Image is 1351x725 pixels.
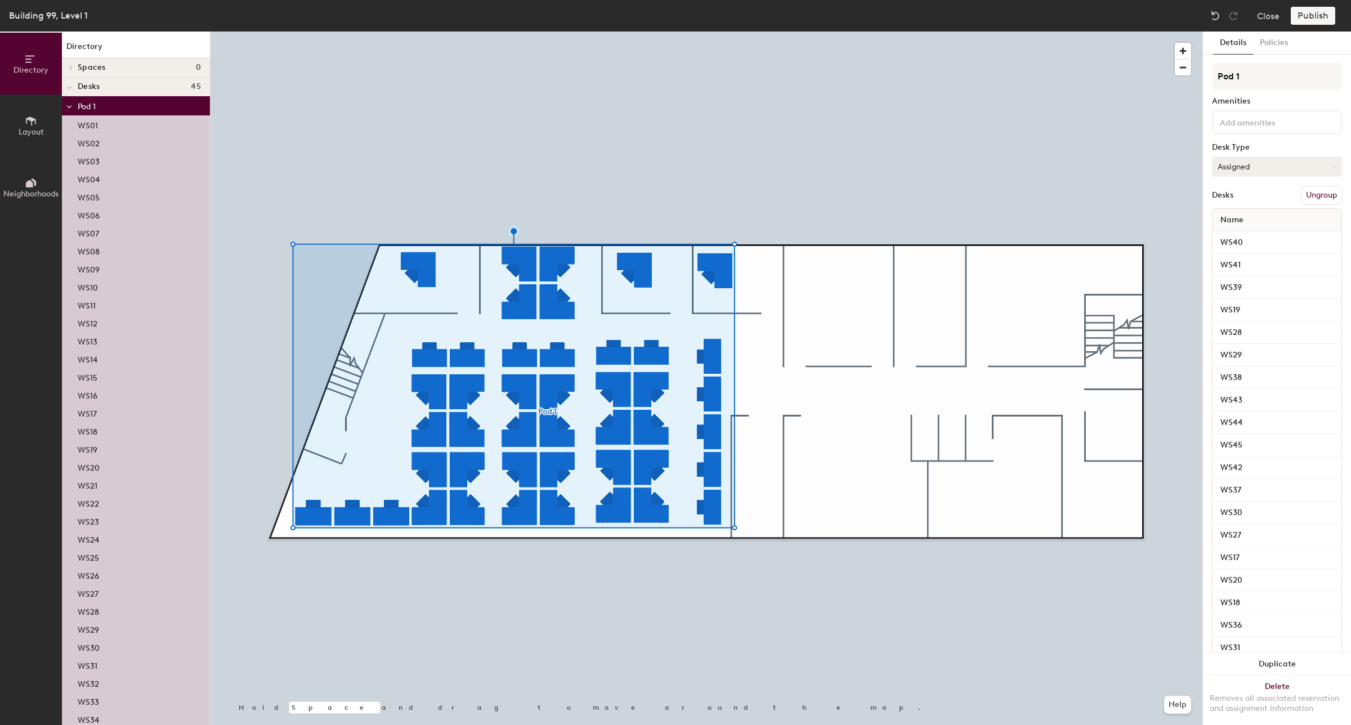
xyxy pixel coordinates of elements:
button: Ungroup [1301,186,1342,205]
input: Unnamed desk [1215,257,1339,273]
p: WS27 [78,586,99,599]
span: Spaces [78,63,106,72]
p: WS24 [78,532,99,545]
p: WS21 [78,478,97,491]
div: Building 99, Level 1 [9,8,88,23]
div: Removes all associated reservation and assignment information [1210,693,1344,714]
input: Unnamed desk [1215,617,1339,633]
button: Duplicate [1203,653,1351,675]
p: WS28 [78,604,99,617]
p: WS06 [78,208,100,221]
button: Policies [1253,32,1295,55]
p: WS16 [78,388,97,401]
img: Undo [1210,10,1221,21]
span: Pod 1 [78,102,96,111]
img: Redo [1228,10,1239,21]
input: Unnamed desk [1215,392,1339,408]
p: WS33 [78,694,99,707]
input: Unnamed desk [1215,482,1339,498]
div: Desk Type [1212,143,1342,152]
button: Assigned [1212,156,1342,177]
p: WS15 [78,370,97,383]
span: 45 [191,82,201,91]
button: Help [1164,696,1191,714]
p: WS02 [78,136,100,149]
p: WS07 [78,226,99,239]
p: WS31 [78,658,97,671]
input: Unnamed desk [1215,595,1339,611]
input: Unnamed desk [1215,572,1339,588]
p: WS03 [78,154,100,167]
span: Directory [14,65,48,75]
p: WS14 [78,352,97,365]
p: WS29 [78,622,99,635]
input: Unnamed desk [1215,325,1339,341]
div: Desks [1212,191,1233,200]
p: WS05 [78,190,100,203]
input: Unnamed desk [1215,437,1339,453]
input: Add amenities [1218,115,1319,128]
p: WS34 [78,712,99,725]
p: WS19 [78,442,97,455]
p: WS25 [78,550,99,563]
p: WS26 [78,568,99,581]
p: WS10 [78,280,98,293]
button: Close [1257,7,1280,25]
p: WS09 [78,262,100,275]
input: Unnamed desk [1215,640,1339,656]
div: Amenities [1212,97,1342,106]
span: Layout [19,127,44,137]
p: WS18 [78,424,97,437]
p: WS01 [78,118,98,131]
p: WS17 [78,406,97,419]
p: WS12 [78,316,97,329]
p: WS22 [78,496,99,509]
input: Unnamed desk [1215,370,1339,386]
button: DeleteRemoves all associated reservation and assignment information [1203,675,1351,725]
span: Neighborhoods [3,189,59,199]
p: WS32 [78,676,99,689]
h1: Directory [62,41,210,58]
p: WS13 [78,334,97,347]
input: Unnamed desk [1215,550,1339,566]
input: Unnamed desk [1215,460,1339,476]
button: Details [1213,32,1253,55]
p: WS30 [78,640,100,653]
input: Unnamed desk [1215,505,1339,521]
p: WS23 [78,514,99,527]
input: Unnamed desk [1215,527,1339,543]
input: Unnamed desk [1215,302,1339,318]
input: Unnamed desk [1215,347,1339,363]
p: WS08 [78,244,100,257]
p: WS04 [78,172,100,185]
p: WS11 [78,298,96,311]
span: Name [1215,210,1249,230]
input: Unnamed desk [1215,415,1339,431]
input: Unnamed desk [1215,235,1339,250]
input: Unnamed desk [1215,280,1339,296]
span: Desks [78,82,100,91]
p: WS20 [78,460,100,473]
span: 0 [196,63,201,72]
